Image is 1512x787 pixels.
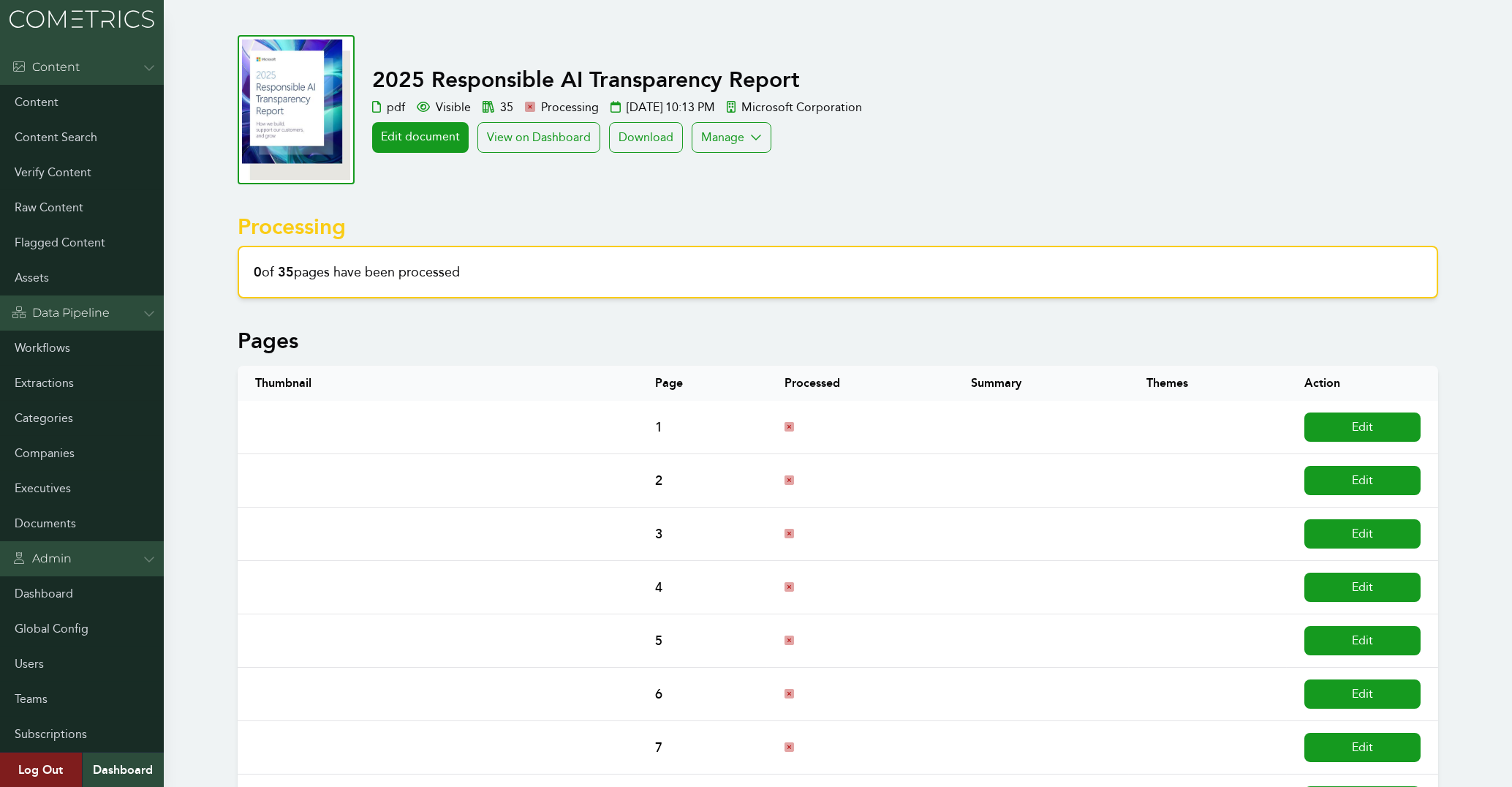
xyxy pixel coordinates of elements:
a: Edit [1304,573,1421,602]
p: 7 [655,737,749,758]
b: 35 [278,264,294,280]
th: Themes [1129,366,1287,401]
h1: Pages [238,328,1438,354]
p: of pages have been processed [254,262,1422,282]
a: Dashboard [82,753,164,787]
div: [DATE] 10:13 PM [611,99,715,116]
p: 5 [655,630,749,651]
th: Thumbnail [238,366,638,401]
a: View on Dashboard [477,122,600,153]
p: 3 [655,524,749,544]
a: Edit [1304,466,1421,495]
div: Visible [417,99,471,116]
a: Download [609,122,683,153]
p: 6 [655,684,749,704]
th: Summary [953,366,1129,401]
div: Admin [12,550,72,568]
h1: 2025 Responsible AI Transparency Report [372,67,1273,93]
h1: Processing [238,214,1438,240]
a: Edit [1304,413,1421,442]
div: pdf [372,99,405,116]
button: Manage [692,122,771,153]
div: 35 [483,99,513,116]
b: 0 [254,264,262,280]
a: Edit document [372,122,469,153]
th: Action [1287,366,1439,401]
p: 4 [655,577,749,598]
a: Edit [1304,733,1421,762]
th: Page [638,366,767,401]
p: 2 [655,470,749,491]
a: Edit [1304,679,1421,709]
div: Processing [525,99,599,116]
div: Data Pipeline [12,304,110,322]
a: Edit [1304,519,1421,549]
a: Edit [1304,626,1421,655]
a: Microsoft Corporation [727,100,862,114]
th: Processed [767,366,953,401]
p: 1 [655,417,749,437]
div: Content [12,59,80,76]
